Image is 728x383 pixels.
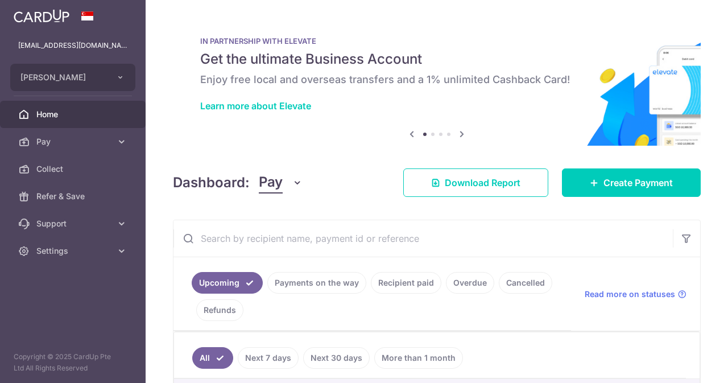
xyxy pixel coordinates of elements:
[403,168,548,197] a: Download Report
[36,136,111,147] span: Pay
[585,289,686,300] a: Read more on statuses
[446,272,494,294] a: Overdue
[562,168,701,197] a: Create Payment
[371,272,441,294] a: Recipient paid
[200,100,311,112] a: Learn more about Elevate
[173,220,673,257] input: Search by recipient name, payment id or reference
[445,176,520,190] span: Download Report
[200,50,673,68] h5: Get the ultimate Business Account
[259,172,283,193] span: Pay
[36,245,111,257] span: Settings
[14,9,69,23] img: CardUp
[18,40,127,51] p: [EMAIL_ADDRESS][DOMAIN_NAME]
[10,64,135,91] button: [PERSON_NAME]
[36,191,111,202] span: Refer & Save
[192,347,233,369] a: All
[303,347,370,369] a: Next 30 days
[499,272,552,294] a: Cancelled
[200,73,673,87] h6: Enjoy free local and overseas transfers and a 1% unlimited Cashback Card!
[238,347,299,369] a: Next 7 days
[200,36,673,46] p: IN PARTNERSHIP WITH ELEVATE
[603,176,673,190] span: Create Payment
[196,299,243,321] a: Refunds
[267,272,366,294] a: Payments on the way
[173,172,250,193] h4: Dashboard:
[36,109,111,120] span: Home
[36,163,111,175] span: Collect
[374,347,463,369] a: More than 1 month
[259,172,303,193] button: Pay
[192,272,263,294] a: Upcoming
[173,18,701,146] img: Renovation banner
[585,289,675,300] span: Read more on statuses
[20,72,105,83] span: [PERSON_NAME]
[36,218,111,229] span: Support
